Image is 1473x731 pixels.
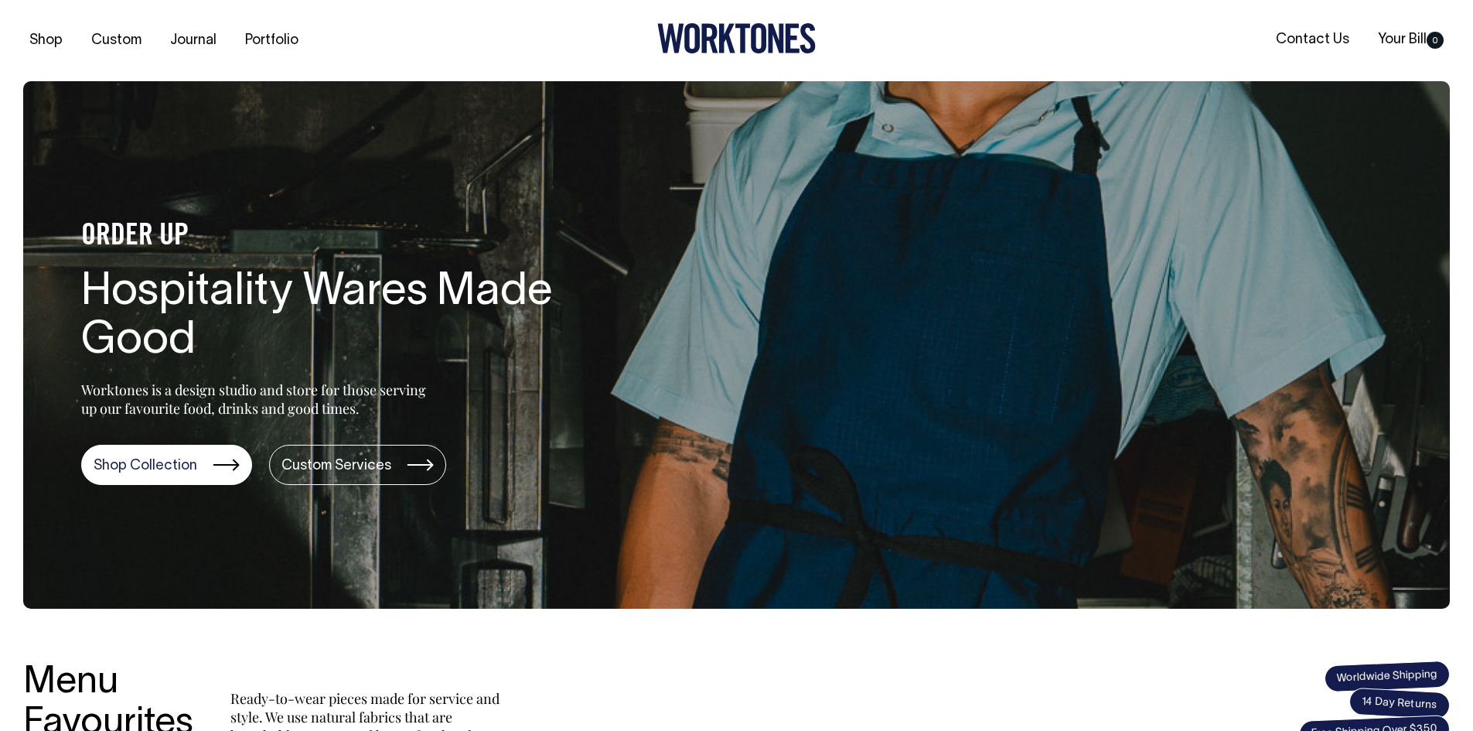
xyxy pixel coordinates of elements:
a: Portfolio [239,28,305,53]
a: Shop [23,28,69,53]
a: Shop Collection [81,445,252,485]
span: 14 Day Returns [1349,688,1451,720]
p: Worktones is a design studio and store for those serving up our favourite food, drinks and good t... [81,381,433,418]
a: Your Bill0 [1372,27,1450,53]
span: Worldwide Shipping [1324,660,1450,692]
a: Custom Services [269,445,446,485]
h1: Hospitality Wares Made Good [81,268,576,367]
a: Custom [85,28,148,53]
a: Journal [164,28,223,53]
span: 0 [1427,32,1444,49]
a: Contact Us [1270,27,1355,53]
h4: ORDER UP [81,220,576,253]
